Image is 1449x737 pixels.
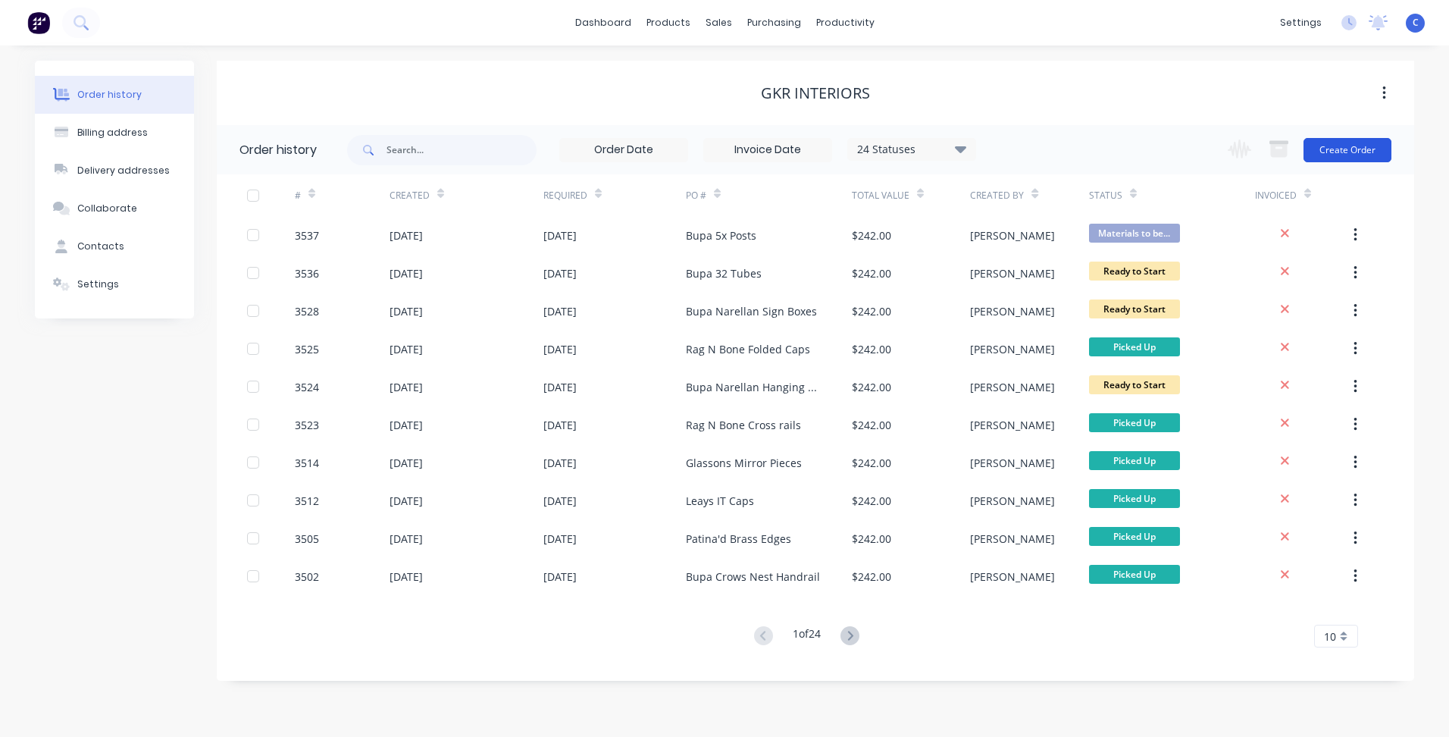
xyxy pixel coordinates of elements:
[295,303,319,319] div: 3528
[77,164,170,177] div: Delivery addresses
[852,189,909,202] div: Total Value
[1089,565,1180,584] span: Picked Up
[543,265,577,281] div: [DATE]
[698,11,740,34] div: sales
[390,379,423,395] div: [DATE]
[852,303,891,319] div: $242.00
[852,174,970,216] div: Total Value
[1089,375,1180,394] span: Ready to Start
[390,303,423,319] div: [DATE]
[970,303,1055,319] div: [PERSON_NAME]
[35,265,194,303] button: Settings
[686,341,810,357] div: Rag N Bone Folded Caps
[295,417,319,433] div: 3523
[970,531,1055,547] div: [PERSON_NAME]
[390,227,423,243] div: [DATE]
[809,11,882,34] div: productivity
[295,189,301,202] div: #
[704,139,831,162] input: Invoice Date
[387,135,537,165] input: Search...
[543,341,577,357] div: [DATE]
[295,569,319,585] div: 3502
[390,341,423,357] div: [DATE]
[970,341,1055,357] div: [PERSON_NAME]
[852,227,891,243] div: $242.00
[1089,489,1180,508] span: Picked Up
[852,569,891,585] div: $242.00
[35,227,194,265] button: Contacts
[852,379,891,395] div: $242.00
[686,189,706,202] div: PO #
[639,11,698,34] div: products
[848,141,975,158] div: 24 Statuses
[852,531,891,547] div: $242.00
[390,265,423,281] div: [DATE]
[295,493,319,509] div: 3512
[1303,138,1391,162] button: Create Order
[35,190,194,227] button: Collaborate
[970,569,1055,585] div: [PERSON_NAME]
[740,11,809,34] div: purchasing
[761,84,870,102] div: GKR Interiors
[390,531,423,547] div: [DATE]
[1413,16,1419,30] span: C
[852,265,891,281] div: $242.00
[686,531,791,547] div: Patina'd Brass Edges
[390,493,423,509] div: [DATE]
[77,126,148,140] div: Billing address
[1089,527,1180,546] span: Picked Up
[543,493,577,509] div: [DATE]
[970,265,1055,281] div: [PERSON_NAME]
[970,174,1088,216] div: Created By
[568,11,639,34] a: dashboard
[543,569,577,585] div: [DATE]
[793,626,821,648] div: 1 of 24
[686,493,754,509] div: Leays IT Caps
[543,227,577,243] div: [DATE]
[1089,189,1122,202] div: Status
[239,141,317,159] div: Order history
[970,493,1055,509] div: [PERSON_NAME]
[35,152,194,190] button: Delivery addresses
[1272,11,1329,34] div: settings
[77,278,119,291] div: Settings
[852,493,891,509] div: $242.00
[686,174,852,216] div: PO #
[1089,413,1180,432] span: Picked Up
[686,379,822,395] div: Bupa Narellan Hanging TV Frame
[35,76,194,114] button: Order history
[686,455,802,471] div: Glassons Mirror Pieces
[295,531,319,547] div: 3505
[295,174,390,216] div: #
[1089,337,1180,356] span: Picked Up
[970,455,1055,471] div: [PERSON_NAME]
[686,569,820,585] div: Bupa Crows Nest Handrail
[852,455,891,471] div: $242.00
[970,417,1055,433] div: [PERSON_NAME]
[390,189,430,202] div: Created
[686,303,817,319] div: Bupa Narellan Sign Boxes
[543,303,577,319] div: [DATE]
[295,455,319,471] div: 3514
[543,379,577,395] div: [DATE]
[970,379,1055,395] div: [PERSON_NAME]
[1324,629,1336,644] span: 10
[543,417,577,433] div: [DATE]
[295,379,319,395] div: 3524
[1089,262,1180,281] span: Ready to Start
[852,417,891,433] div: $242.00
[852,341,891,357] div: $242.00
[543,189,587,202] div: Required
[560,139,687,162] input: Order Date
[686,417,801,433] div: Rag N Bone Cross rails
[295,341,319,357] div: 3525
[970,189,1024,202] div: Created By
[390,417,423,433] div: [DATE]
[1255,174,1350,216] div: Invoiced
[77,88,142,102] div: Order history
[390,174,543,216] div: Created
[1089,451,1180,470] span: Picked Up
[543,455,577,471] div: [DATE]
[543,531,577,547] div: [DATE]
[686,227,756,243] div: Bupa 5x Posts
